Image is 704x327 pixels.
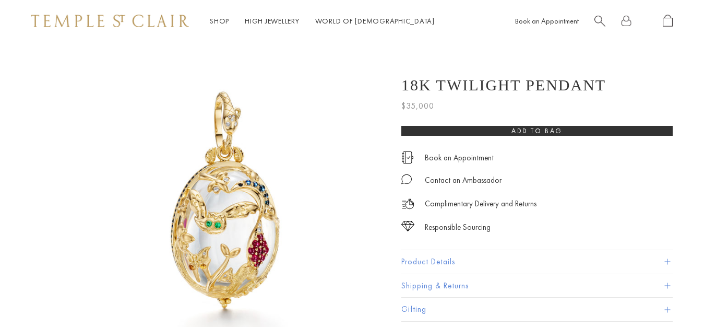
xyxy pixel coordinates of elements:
[401,298,673,321] button: Gifting
[401,76,606,94] h1: 18K Twilight Pendant
[401,99,434,113] span: $35,000
[425,221,491,234] div: Responsible Sourcing
[663,15,673,28] a: Open Shopping Bag
[401,151,414,163] img: icon_appointment.svg
[401,174,412,184] img: MessageIcon-01_2.svg
[425,152,494,163] a: Book an Appointment
[401,221,414,231] img: icon_sourcing.svg
[511,126,563,135] span: Add to bag
[401,197,414,211] img: icon_delivery.svg
[515,16,579,26] a: Book an Appointment
[31,15,189,27] img: Temple St. Clair
[425,174,502,187] div: Contact an Ambassador
[401,126,673,136] button: Add to bag
[315,16,435,26] a: World of [DEMOGRAPHIC_DATA]World of [DEMOGRAPHIC_DATA]
[594,15,605,28] a: Search
[245,16,300,26] a: High JewelleryHigh Jewellery
[401,274,673,298] button: Shipping & Returns
[401,250,673,274] button: Product Details
[210,15,435,28] nav: Main navigation
[210,16,229,26] a: ShopShop
[425,197,536,211] p: Complimentary Delivery and Returns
